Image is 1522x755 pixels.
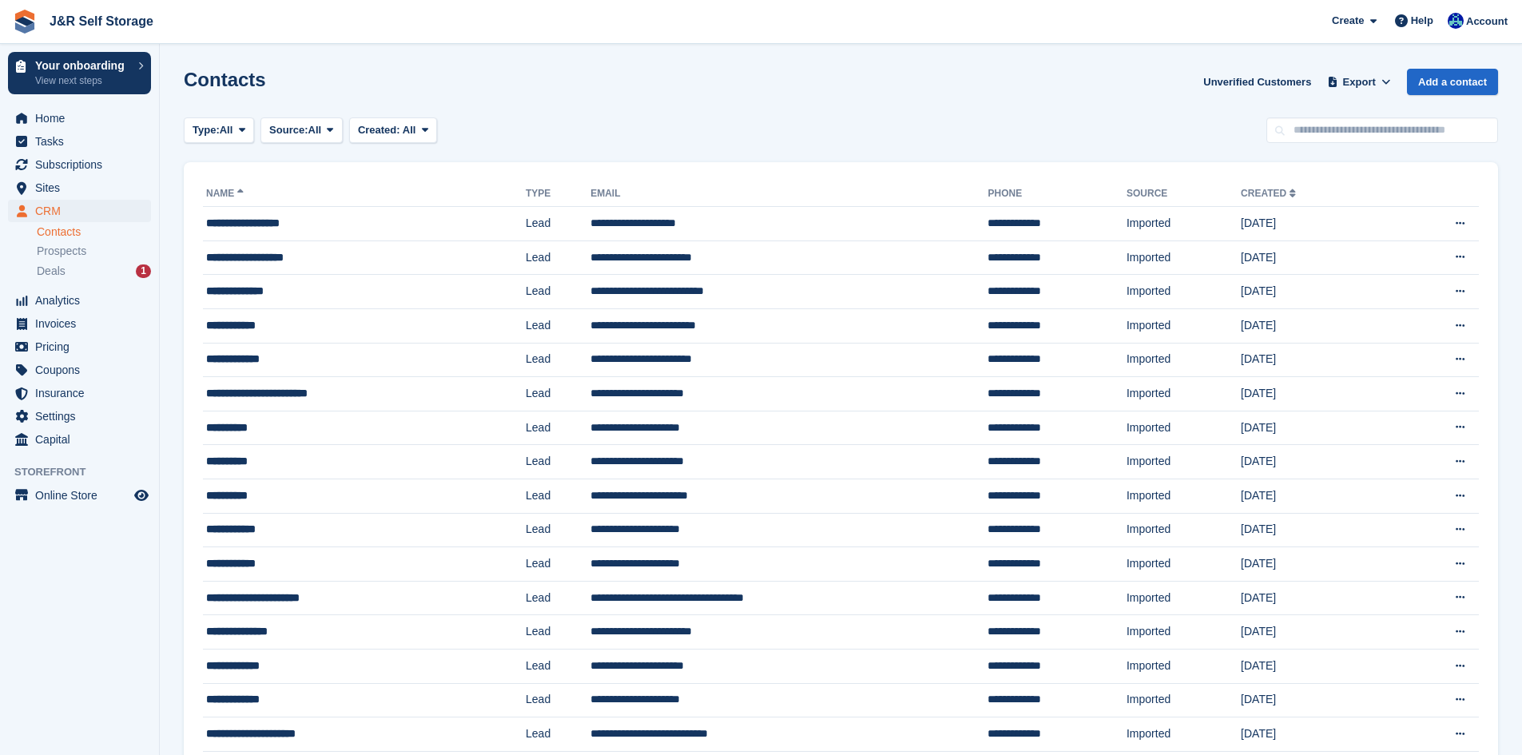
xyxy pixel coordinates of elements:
td: [DATE] [1241,207,1392,241]
p: Your onboarding [35,60,130,71]
span: Online Store [35,484,131,507]
span: Storefront [14,464,159,480]
td: Lead [526,479,590,513]
td: [DATE] [1241,581,1392,615]
a: menu [8,484,151,507]
td: Imported [1127,275,1241,309]
span: Invoices [35,312,131,335]
td: Lead [526,547,590,582]
th: Type [526,181,590,207]
a: menu [8,177,151,199]
span: Pricing [35,336,131,358]
span: All [403,124,416,136]
td: Lead [526,445,590,479]
td: Lead [526,308,590,343]
td: Lead [526,207,590,241]
td: Lead [526,683,590,717]
span: Insurance [35,382,131,404]
td: [DATE] [1241,343,1392,377]
td: Lead [526,377,590,411]
a: Name [206,188,247,199]
td: [DATE] [1241,411,1392,445]
a: Prospects [37,243,151,260]
span: Settings [35,405,131,427]
span: Export [1343,74,1376,90]
span: Capital [35,428,131,451]
span: Created: [358,124,400,136]
td: Imported [1127,479,1241,513]
td: [DATE] [1241,615,1392,650]
td: [DATE] [1241,308,1392,343]
span: Create [1332,13,1364,29]
a: menu [8,200,151,222]
a: Your onboarding View next steps [8,52,151,94]
button: Type: All [184,117,254,144]
a: menu [8,359,151,381]
td: [DATE] [1241,717,1392,752]
td: Lead [526,717,590,752]
h1: Contacts [184,69,266,90]
a: menu [8,107,151,129]
a: Add a contact [1407,69,1498,95]
span: Tasks [35,130,131,153]
td: Imported [1127,411,1241,445]
a: menu [8,405,151,427]
a: menu [8,153,151,176]
span: Type: [193,122,220,138]
a: menu [8,312,151,335]
a: menu [8,382,151,404]
button: Created: All [349,117,437,144]
td: [DATE] [1241,275,1392,309]
span: All [308,122,322,138]
td: Lead [526,513,590,547]
td: Imported [1127,445,1241,479]
img: stora-icon-8386f47178a22dfd0bd8f6a31ec36ba5ce8667c1dd55bd0f319d3a0aa187defe.svg [13,10,37,34]
a: menu [8,336,151,358]
span: Prospects [37,244,86,259]
td: Imported [1127,240,1241,275]
td: Lead [526,411,590,445]
td: Imported [1127,649,1241,683]
span: Help [1411,13,1433,29]
a: menu [8,428,151,451]
td: [DATE] [1241,683,1392,717]
td: Imported [1127,343,1241,377]
td: Lead [526,343,590,377]
td: Imported [1127,207,1241,241]
td: [DATE] [1241,479,1392,513]
div: 1 [136,264,151,278]
td: Imported [1127,717,1241,752]
span: Source: [269,122,308,138]
a: Unverified Customers [1197,69,1317,95]
a: J&R Self Storage [43,8,160,34]
td: [DATE] [1241,547,1392,582]
td: Imported [1127,581,1241,615]
td: [DATE] [1241,377,1392,411]
span: All [220,122,233,138]
td: Imported [1127,377,1241,411]
td: [DATE] [1241,240,1392,275]
button: Export [1324,69,1394,95]
td: Imported [1127,513,1241,547]
td: Lead [526,649,590,683]
a: menu [8,130,151,153]
td: Imported [1127,683,1241,717]
a: Deals 1 [37,263,151,280]
td: Imported [1127,308,1241,343]
a: Created [1241,188,1299,199]
th: Phone [988,181,1127,207]
a: Contacts [37,225,151,240]
span: Subscriptions [35,153,131,176]
td: Imported [1127,615,1241,650]
button: Source: All [260,117,343,144]
td: [DATE] [1241,649,1392,683]
span: Account [1466,14,1508,30]
th: Source [1127,181,1241,207]
td: Lead [526,615,590,650]
span: Coupons [35,359,131,381]
td: [DATE] [1241,513,1392,547]
td: Lead [526,581,590,615]
span: Analytics [35,289,131,312]
th: Email [590,181,988,207]
span: Home [35,107,131,129]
